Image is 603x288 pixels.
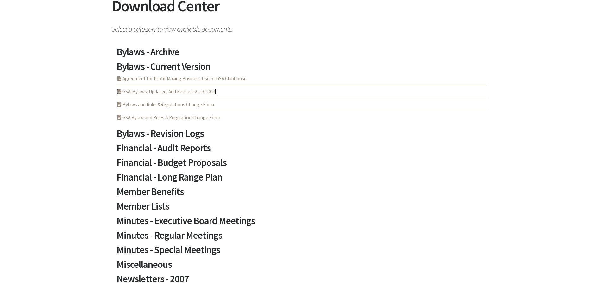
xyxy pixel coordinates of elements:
[116,230,487,245] a: Minutes - Regular Meetings
[116,76,122,81] i: PDF Acrobat Document
[116,114,220,120] a: GSA Bylaw and Rules & Regulation Change Form
[116,47,487,62] a: Bylaws - Archive
[116,102,122,107] i: DOCX Word Document
[116,245,487,260] a: Minutes - Special Meetings
[116,101,214,107] a: Bylaws and Rules&Regulations Change Form
[116,187,487,201] a: Member Benefits
[116,76,247,82] a: Agreement for Profit Making Business Use of GSA Clubhouse
[116,89,216,95] a: GSA-Bylaws-Updated-And Revised-2-13-2025
[116,143,487,158] a: Financial - Audit Reports
[116,172,487,187] a: Financial - Long Range Plan
[116,89,122,94] i: PDF Acrobat Document
[116,129,487,143] a: Bylaws - Revision Logs
[116,216,487,230] a: Minutes - Executive Board Meetings
[116,62,487,76] a: Bylaws - Current Version
[112,22,492,33] span: Select a category to view available documents.
[116,158,487,172] a: Financial - Budget Proposals
[116,115,122,120] i: DOCX Word Document
[116,201,487,216] a: Member Lists
[116,260,487,274] a: Miscellaneous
